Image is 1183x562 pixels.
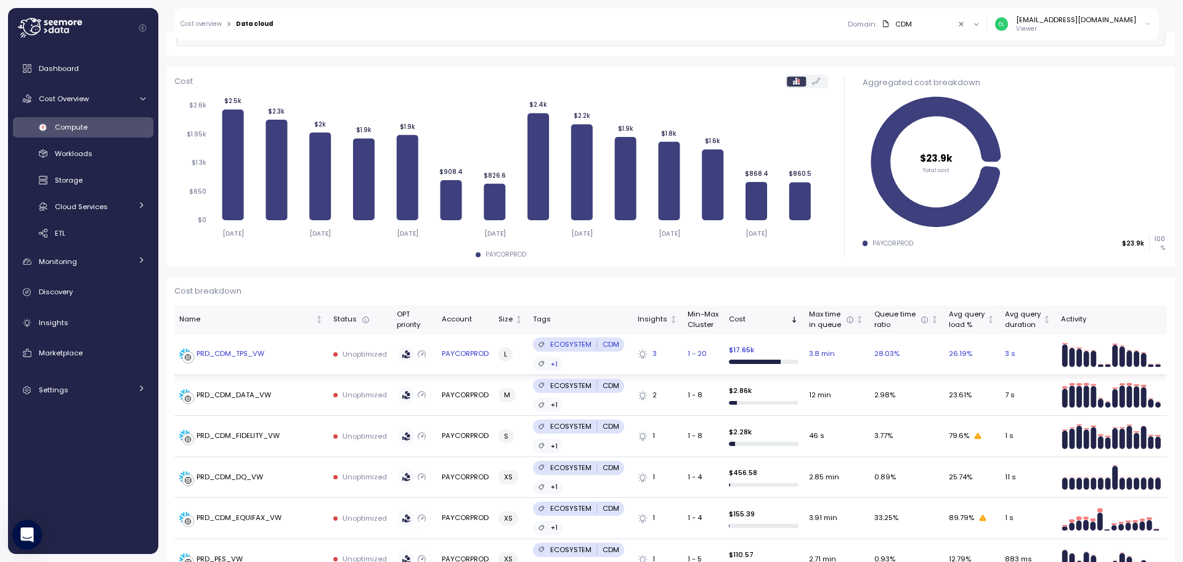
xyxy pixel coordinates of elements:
p: +1 [550,441,558,451]
div: Data cloud [236,21,273,27]
p: +1 [550,523,558,532]
div: OPT priority [397,309,431,331]
span: 46 s [809,431,824,442]
span: 3.8 min [809,349,835,360]
div: Insights [638,314,667,325]
span: Discovery [39,287,73,297]
span: 26.19 % [949,349,972,360]
a: Cost Overview [13,86,153,111]
a: Storage [13,170,153,191]
td: 1 - 4 [683,498,723,539]
tspan: [DATE] [397,229,418,238]
th: Max timein queueNot sorted [803,305,869,334]
div: Sorted descending [790,315,799,324]
span: 2.98 % [874,390,895,401]
a: Insights [13,310,153,335]
div: Not sorted [315,315,323,324]
td: 3 s [1000,334,1056,375]
td: PAYCORPROD [437,416,494,457]
p: $ 2.28k [729,427,799,437]
div: 1 [638,472,678,483]
tspan: [DATE] [309,229,331,238]
th: Queue timeratioNot sorted [869,305,944,334]
p: ECOSYSTEM [550,421,591,431]
p: $23.9k [1122,239,1144,248]
div: 1 [638,431,678,442]
div: Not sorted [930,315,939,324]
td: 1 - 8 [683,375,723,416]
tspan: $0 [198,217,206,225]
span: 2.85 min [809,472,839,483]
p: Unoptimized [343,431,387,441]
span: 79.6 % [949,431,969,442]
p: Unoptimized [343,349,387,359]
tspan: $1.9k [356,126,372,134]
button: Collapse navigation [135,23,150,33]
tspan: $908.4 [439,168,463,176]
div: Status [333,314,387,325]
tspan: [DATE] [484,229,505,238]
span: Dashboard [39,64,79,73]
div: Queue time ratio [874,309,929,331]
p: ECOSYSTEM [550,381,591,391]
th: SizeNot sorted [494,305,528,334]
p: $ 2.86k [729,386,799,395]
tspan: [DATE] [659,229,680,238]
td: PAYCORPROD [437,334,494,375]
td: 1 - 20 [683,334,723,375]
span: 12 min [809,390,831,401]
div: Avg query load % [949,309,985,331]
div: PAYCORPROD [872,239,913,248]
div: [EMAIL_ADDRESS][DOMAIN_NAME] [1016,15,1136,25]
span: 3.77 % [874,431,893,442]
tspan: [DATE] [571,229,593,238]
tspan: $650 [189,188,206,196]
tspan: $2.4k [529,101,547,109]
div: Cost [729,314,789,325]
th: InsightsNot sorted [633,305,683,334]
tspan: $2k [314,120,326,128]
p: CDM [603,545,619,555]
td: 1 - 4 [683,457,723,498]
tspan: $1.95k [187,130,206,138]
p: ECOSYSTEM [550,503,591,513]
p: +1 [550,482,558,492]
div: Tags [533,314,628,325]
div: Not sorted [986,315,995,324]
a: ETL [13,223,153,243]
p: ECOSYSTEM [550,545,591,555]
a: Compute [13,117,153,138]
tspan: $2.5k [224,97,242,105]
p: $ 155.39 [729,509,799,519]
span: 33.25 % [874,513,898,524]
tspan: [DATE] [746,229,767,238]
div: Not sorted [1043,315,1051,324]
tspan: $2.6k [189,102,206,110]
span: 3.91 min [809,513,837,524]
tspan: $1.9k [617,125,633,133]
span: ETL [55,228,65,238]
th: CostSorted descending [723,305,803,334]
tspan: $868.4 [744,170,768,178]
div: PAYCORPROD [486,250,526,259]
p: +1 [550,400,558,410]
span: XS [504,471,513,484]
span: Compute [55,122,87,132]
a: Dashboard [13,56,153,81]
p: Cost breakdown [174,285,1167,297]
p: Domain : [848,19,877,29]
div: PRD_CDM_DQ_VW [197,472,263,483]
tspan: $826.6 [484,171,506,180]
tspan: $1.9k [399,123,415,131]
a: Monitoring [13,249,153,274]
a: Discovery [13,280,153,305]
p: Cost [174,75,193,88]
tspan: $860.5 [789,170,811,178]
th: Avg querydurationNot sorted [1000,305,1056,334]
td: PAYCORPROD [437,498,494,539]
a: Settings [13,378,153,403]
td: PAYCORPROD [437,457,494,498]
span: Workloads [55,149,92,159]
span: M [504,389,510,402]
div: 1 [638,513,678,524]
